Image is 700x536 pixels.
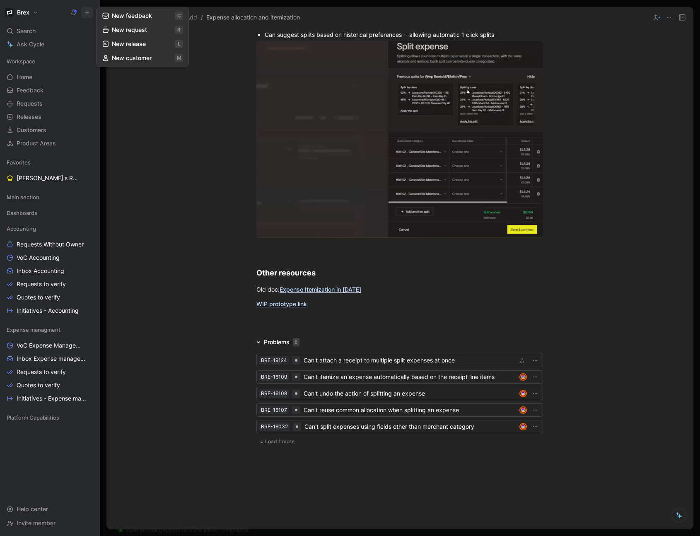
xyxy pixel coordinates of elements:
[3,265,96,277] a: Inbox Accounting
[3,517,96,529] div: Invite member
[98,23,187,37] button: New requestr
[17,505,48,512] span: Help center
[304,389,516,398] div: Can't undo the action of splitting an expense
[256,300,307,307] a: WIP prototype link
[264,337,290,347] div: Problems
[7,413,59,422] span: Platform Capabilities
[17,9,29,16] h1: Brex
[3,278,96,290] a: Requests to verify
[304,405,516,415] div: Can’t reuse common allocation when splitting an expense
[17,26,36,36] span: Search
[17,381,60,389] span: Quotes to verify
[280,286,361,293] span: Expense Itemization in [DATE]
[3,207,96,222] div: Dashboards
[98,37,187,51] button: New releasel
[261,423,288,431] div: BRE-16032
[17,519,56,526] span: Invite member
[17,73,32,81] span: Home
[3,304,96,317] a: Initiatives - Accounting
[3,238,96,251] a: Requests Without Owner
[201,12,203,22] span: /
[3,156,96,169] div: Favorites
[98,51,187,65] button: New customerm
[256,354,543,367] a: BRE-19124Can't attach a receipt to multiple split expenses at once
[3,71,96,83] a: Home
[7,326,60,334] span: Expense managment
[17,99,43,108] span: Requests
[175,12,183,20] span: c
[17,139,56,147] span: Product Areas
[3,291,96,304] a: Quotes to verify
[3,137,96,150] a: Product Areas
[256,420,543,433] a: BRE-16032Can't split expenses using fields other than merchant categoryavatar
[3,353,96,365] a: Inbox Expense management
[304,422,516,432] div: Can't split expenses using fields other than merchant category
[3,7,40,18] button: BrexBrex
[3,111,96,123] a: Releases
[5,8,14,17] img: Brex
[304,372,516,382] div: Can't itemize an expense automatically based on the receipt line items
[3,503,96,515] div: Help center
[17,368,66,376] span: Requests to verify
[3,251,96,264] a: VoC Accounting
[256,387,543,400] a: BRE-16108Can't undo the action of splitting an expenseavatar
[261,356,287,365] div: BRE-19124
[520,391,526,396] img: avatar
[3,324,96,336] div: Expense managment
[256,437,297,447] button: Load 1 more
[3,222,96,317] div: AccountingRequests Without OwnerVoC AccountingInbox AccountingRequests to verifyQuotes to verifyI...
[17,355,85,363] span: Inbox Expense management
[7,193,39,201] span: Main section
[520,424,526,430] img: avatar
[17,126,46,134] span: Customers
[520,407,526,413] img: avatar
[256,268,316,277] span: Other resources
[17,293,60,302] span: Quotes to verify
[3,411,96,426] div: Platform Capabilities
[3,366,96,378] a: Requests to verify
[175,54,183,62] span: m
[261,373,287,381] div: BRE-16109
[3,84,96,97] a: Feedback
[3,25,96,37] div: Search
[3,191,96,203] div: Main section
[3,124,96,136] a: Customers
[304,355,514,365] div: Can't attach a receipt to multiple split expenses at once
[3,55,96,68] div: Workspace
[3,339,96,352] a: VoC Expense Management
[17,86,43,94] span: Feedback
[206,12,300,22] span: Expense allocation and itemization
[17,254,60,262] span: VoC Accounting
[3,324,96,405] div: Expense managmentVoC Expense ManagementInbox Expense managementRequests to verifyQuotes to verify...
[3,207,96,219] div: Dashboards
[265,438,294,445] span: Load 1 more
[3,38,96,51] a: Ask Cycle
[7,158,31,167] span: Favorites
[3,379,96,391] a: Quotes to verify
[256,286,280,293] span: Old doc:
[98,9,187,23] button: New feedbackc
[520,374,526,380] img: avatar
[3,172,96,184] a: [PERSON_NAME]'s Requests
[7,225,36,233] span: Accounting
[17,113,41,121] span: Releases
[253,337,303,347] div: Problems6
[17,267,64,275] span: Inbox Accounting
[17,240,84,249] span: Requests Without Owner
[7,209,37,217] span: Dashboards
[3,411,96,424] div: Platform Capabilities
[261,389,287,398] div: BRE-16108
[17,394,87,403] span: Initiatives - Expense management
[261,406,287,414] div: BRE-16107
[17,39,44,49] span: Ask Cycle
[17,341,85,350] span: VoC Expense Management
[17,307,79,315] span: Initiatives - Accounting
[256,370,543,384] a: BRE-16109Can't itemize an expense automatically based on the receipt line itemsavatar
[175,26,183,34] span: r
[265,31,494,38] span: Can suggest splits based on historical preferences - allowing automatic 1 click splits
[3,392,96,405] a: Initiatives - Expense management
[17,174,78,182] span: [PERSON_NAME]'s Requests
[17,280,66,288] span: Requests to verify
[293,338,299,346] div: 6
